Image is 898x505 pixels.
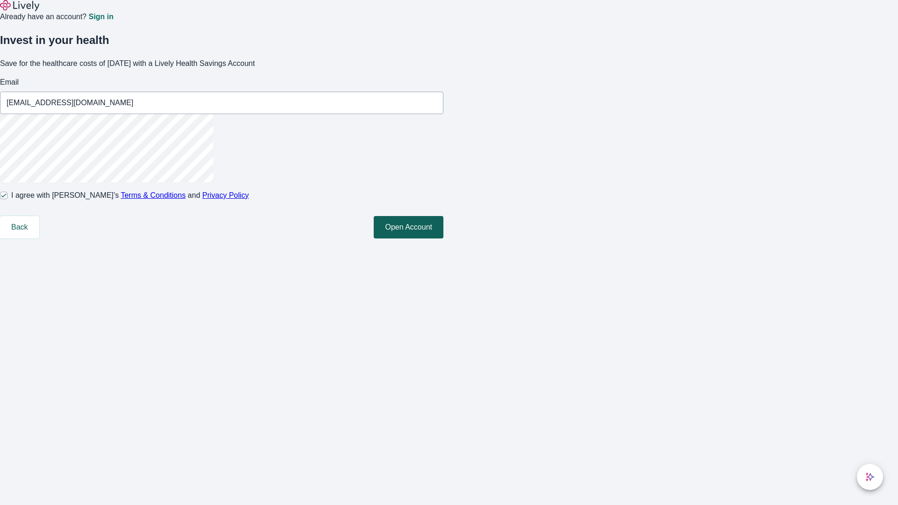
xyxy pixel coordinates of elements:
span: I agree with [PERSON_NAME]’s and [11,190,249,201]
button: chat [857,464,883,490]
a: Sign in [88,13,113,21]
svg: Lively AI Assistant [865,472,875,482]
a: Terms & Conditions [121,191,186,199]
a: Privacy Policy [203,191,249,199]
button: Open Account [374,216,443,238]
